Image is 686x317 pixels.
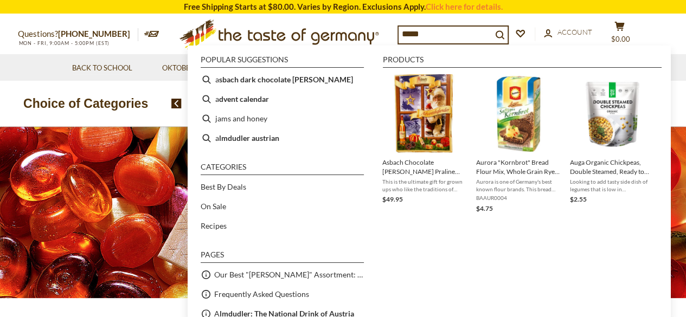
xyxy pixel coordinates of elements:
[196,70,368,89] li: asbach dark chocolate brandy
[18,27,138,41] p: Questions?
[476,204,493,212] span: $4.75
[378,70,472,218] li: Asbach Chocolate Brandy Praline Advent Calendar 9.1 oz
[476,194,561,202] span: BAAUR0004
[476,74,561,214] a: Aurora "Kornbrot" Bread Flour Mix, Whole Grain Rye and Wheat, 17.5 ozAurora is one of Germany's b...
[426,2,503,11] a: Click here for details.
[476,178,561,193] span: Aurora is one of Germany's best known flour brands. This bread making flour mix contains 50% whea...
[472,70,566,218] li: Aurora "Kornbrot" Bread Flour Mix, Whole Grain Rye and Wheat, 17.5 oz
[570,158,655,176] span: Auga Organic Chickpeas, Double Steamed, Ready to Eat, 5.3 oz.
[382,158,467,176] span: Asbach Chocolate [PERSON_NAME] Praline Advent Calendar 9.1 oz
[196,177,368,197] li: Best By Deals
[201,180,246,193] a: Best By Deals
[570,74,655,214] a: Auga Double Steamed ChickpeasAuga Organic Chickpeas, Double Steamed, Ready to Eat, 5.3 oz.Looking...
[201,251,364,263] li: Pages
[383,56,662,68] li: Products
[570,178,655,193] span: Looking to add tasty side dish of legumes that is low in carbohydrates and high in protein and ot...
[162,62,218,74] a: Oktoberfest
[476,158,561,176] span: Aurora "Kornbrot" Bread Flour Mix, Whole Grain Rye and Wheat, 17.5 oz
[196,197,368,216] li: On Sale
[611,35,630,43] span: $0.00
[196,284,368,304] li: Frequently Asked Questions
[219,132,279,144] b: lmdudler austrian
[196,128,368,148] li: almdudler austrian
[201,56,364,68] li: Popular suggestions
[201,219,227,232] a: Recipes
[544,27,592,38] a: Account
[573,74,652,153] img: Auga Double Steamed Chickpeas
[219,93,269,105] b: dvent calendar
[557,28,592,36] span: Account
[18,40,110,46] span: MON - FRI, 9:00AM - 5:00PM (EST)
[382,195,403,203] span: $49.95
[604,21,636,48] button: $0.00
[58,29,130,38] a: [PHONE_NUMBER]
[72,62,132,74] a: Back to School
[570,195,587,203] span: $2.55
[196,216,368,236] li: Recipes
[201,200,226,212] a: On Sale
[196,265,368,284] li: Our Best "[PERSON_NAME]" Assortment: 33 Choices For The Grillabend
[382,74,467,214] a: Asbach Chocolate [PERSON_NAME] Praline Advent Calendar 9.1 ozThis is the ultimate gift for grown ...
[214,268,364,281] a: Our Best "[PERSON_NAME]" Assortment: 33 Choices For The Grillabend
[196,89,368,109] li: advent calendar
[171,99,182,108] img: previous arrow
[196,109,368,128] li: jams and honey
[219,73,353,86] b: sbach dark chocolate [PERSON_NAME]
[382,178,467,193] span: This is the ultimate gift for grown ups who like the traditions of December: an advent calendar f...
[201,163,364,175] li: Categories
[214,288,309,300] a: Frequently Asked Questions
[566,70,659,218] li: Auga Organic Chickpeas, Double Steamed, Ready to Eat, 5.3 oz.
